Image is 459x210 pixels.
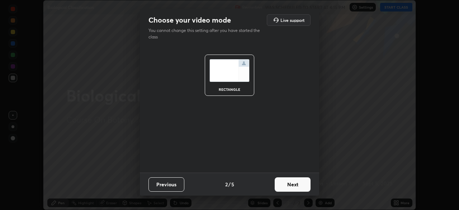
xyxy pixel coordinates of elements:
[148,15,231,25] h2: Choose your video mode
[209,59,250,82] img: normalScreenIcon.ae25ed63.svg
[148,27,265,40] p: You cannot change this setting after you have started the class
[215,88,244,91] div: rectangle
[228,181,231,188] h4: /
[231,181,234,188] h4: 5
[225,181,228,188] h4: 2
[280,18,304,22] h5: Live support
[275,177,311,192] button: Next
[148,177,184,192] button: Previous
